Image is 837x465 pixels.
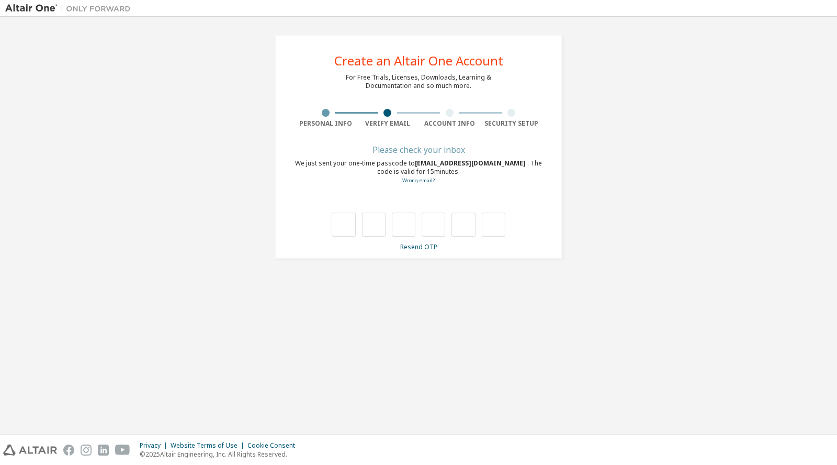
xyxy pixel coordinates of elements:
[5,3,136,14] img: Altair One
[81,445,92,456] img: instagram.svg
[140,450,301,459] p: © 2025 Altair Engineering, Inc. All Rights Reserved.
[357,119,419,128] div: Verify Email
[295,119,357,128] div: Personal Info
[295,147,542,153] div: Please check your inbox
[481,119,543,128] div: Security Setup
[171,441,247,450] div: Website Terms of Use
[115,445,130,456] img: youtube.svg
[247,441,301,450] div: Cookie Consent
[140,441,171,450] div: Privacy
[295,159,542,185] div: We just sent your one-time passcode to . The code is valid for 15 minutes.
[402,177,435,184] a: Go back to the registration form
[415,159,527,168] span: [EMAIL_ADDRESS][DOMAIN_NAME]
[346,73,491,90] div: For Free Trials, Licenses, Downloads, Learning & Documentation and so much more.
[3,445,57,456] img: altair_logo.svg
[98,445,109,456] img: linkedin.svg
[400,242,437,251] a: Resend OTP
[334,54,503,67] div: Create an Altair One Account
[63,445,74,456] img: facebook.svg
[418,119,481,128] div: Account Info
